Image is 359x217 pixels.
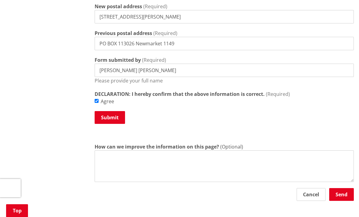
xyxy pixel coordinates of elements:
[95,143,219,150] label: How can we improve the information on this page?
[101,98,114,105] label: Agree
[6,204,28,217] a: Top
[143,3,167,10] span: (Required)
[153,30,177,37] span: (Required)
[95,56,141,64] label: Form submitted by
[329,188,354,201] button: Send
[95,30,152,37] label: Previous postal address
[297,188,326,201] button: Cancel
[266,91,290,97] span: (Required)
[95,3,142,10] label: New postal address
[95,111,125,124] button: Submit
[95,77,354,84] p: Please provide your full name
[95,90,265,98] strong: DECLARATION: I hereby confirm that the above information is correct.
[220,143,243,150] span: (Optional)
[331,191,353,213] iframe: Messenger Launcher
[142,57,166,63] span: (Required)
